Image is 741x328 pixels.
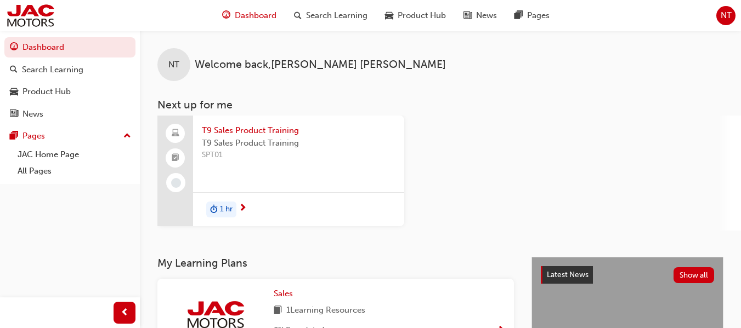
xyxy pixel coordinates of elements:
span: Welcome back , [PERSON_NAME] [PERSON_NAME] [195,59,446,71]
a: pages-iconPages [506,4,558,27]
span: pages-icon [514,9,523,22]
span: Search Learning [306,9,367,22]
span: guage-icon [222,9,230,22]
h3: Next up for me [140,99,741,111]
h3: My Learning Plans [157,257,514,269]
span: NT [721,9,732,22]
span: guage-icon [10,43,18,53]
span: Product Hub [398,9,446,22]
span: Sales [274,289,293,298]
span: up-icon [123,129,131,143]
span: search-icon [294,9,302,22]
span: laptop-icon [172,126,179,141]
iframe: Intercom live chat [704,291,730,317]
span: Latest News [547,270,589,279]
span: T9 Sales Product Training [202,137,395,149]
span: car-icon [10,87,18,97]
span: news-icon [463,9,472,22]
div: Pages [22,130,45,142]
a: JAC Home Page [13,146,135,163]
a: T9 Sales Product TrainingT9 Sales Product TrainingSPT01duration-icon1 hr [157,116,404,226]
span: NT [168,59,179,71]
span: Pages [527,9,550,22]
span: duration-icon [210,203,218,217]
button: Pages [4,126,135,146]
span: prev-icon [121,306,129,320]
button: NT [716,6,736,25]
div: Search Learning [22,64,83,76]
span: T9 Sales Product Training [202,124,395,137]
a: All Pages [13,163,135,180]
img: jac-portal [5,3,55,28]
span: book-icon [274,304,282,318]
a: Search Learning [4,60,135,80]
a: News [4,104,135,124]
span: booktick-icon [172,151,179,165]
button: DashboardSearch LearningProduct HubNews [4,35,135,126]
span: SPT01 [202,149,395,162]
a: search-iconSearch Learning [285,4,376,27]
div: Product Hub [22,85,71,98]
span: learningRecordVerb_NONE-icon [171,178,181,188]
span: pages-icon [10,131,18,141]
span: news-icon [10,110,18,119]
div: News [22,108,43,120]
a: Product Hub [4,82,135,102]
a: Dashboard [4,37,135,57]
span: 1 Learning Resources [286,304,365,318]
span: News [476,9,497,22]
span: next-icon [239,204,247,214]
span: car-icon [385,9,393,22]
a: Sales [274,287,297,300]
a: news-iconNews [455,4,506,27]
a: car-iconProduct Hub [376,4,455,27]
span: 1 hr [220,203,233,216]
a: Latest NewsShow all [541,266,714,284]
span: search-icon [10,65,18,75]
span: Dashboard [235,9,276,22]
button: Show all [674,267,715,283]
a: guage-iconDashboard [213,4,285,27]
